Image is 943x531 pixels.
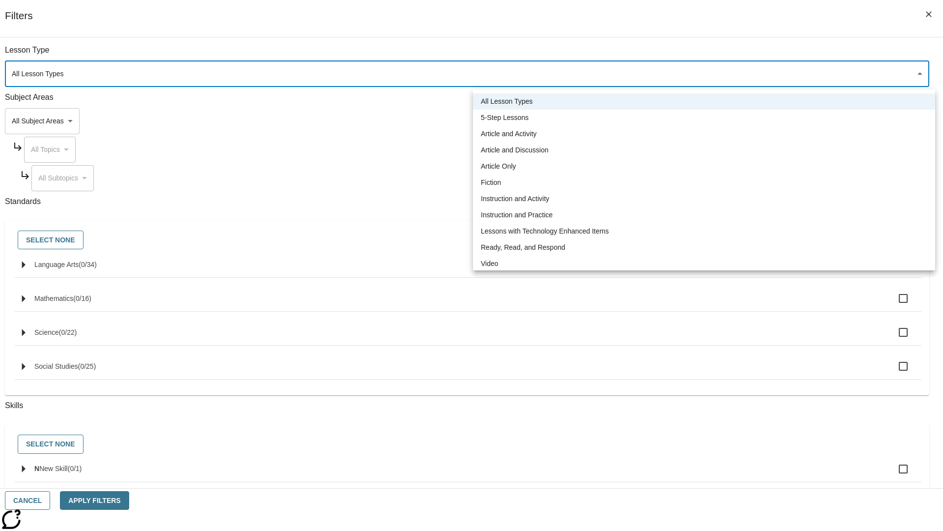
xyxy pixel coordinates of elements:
li: Article Only [473,158,935,175]
li: Lessons with Technology Enhanced Items [473,223,935,239]
li: Article and Activity [473,126,935,142]
li: Instruction and Practice [473,207,935,223]
li: Article and Discussion [473,142,935,158]
li: All Lesson Types [473,93,935,110]
li: 5-Step Lessons [473,110,935,126]
ul: Select a lesson type [473,89,935,276]
li: Fiction [473,175,935,191]
li: Instruction and Activity [473,191,935,207]
li: Video [473,256,935,272]
li: Ready, Read, and Respond [473,239,935,256]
